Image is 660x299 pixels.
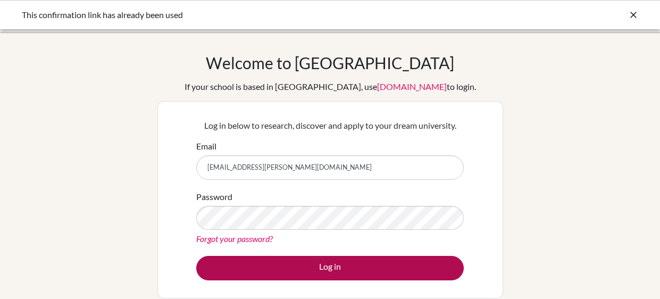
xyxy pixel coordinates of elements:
div: This confirmation link has already been used [22,9,479,21]
div: If your school is based in [GEOGRAPHIC_DATA], use to login. [185,80,476,93]
p: Log in below to research, discover and apply to your dream university. [196,119,464,132]
label: Password [196,190,232,203]
button: Log in [196,256,464,280]
label: Email [196,140,216,153]
a: Forgot your password? [196,234,273,244]
h1: Welcome to [GEOGRAPHIC_DATA] [206,53,454,72]
a: [DOMAIN_NAME] [377,81,447,92]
